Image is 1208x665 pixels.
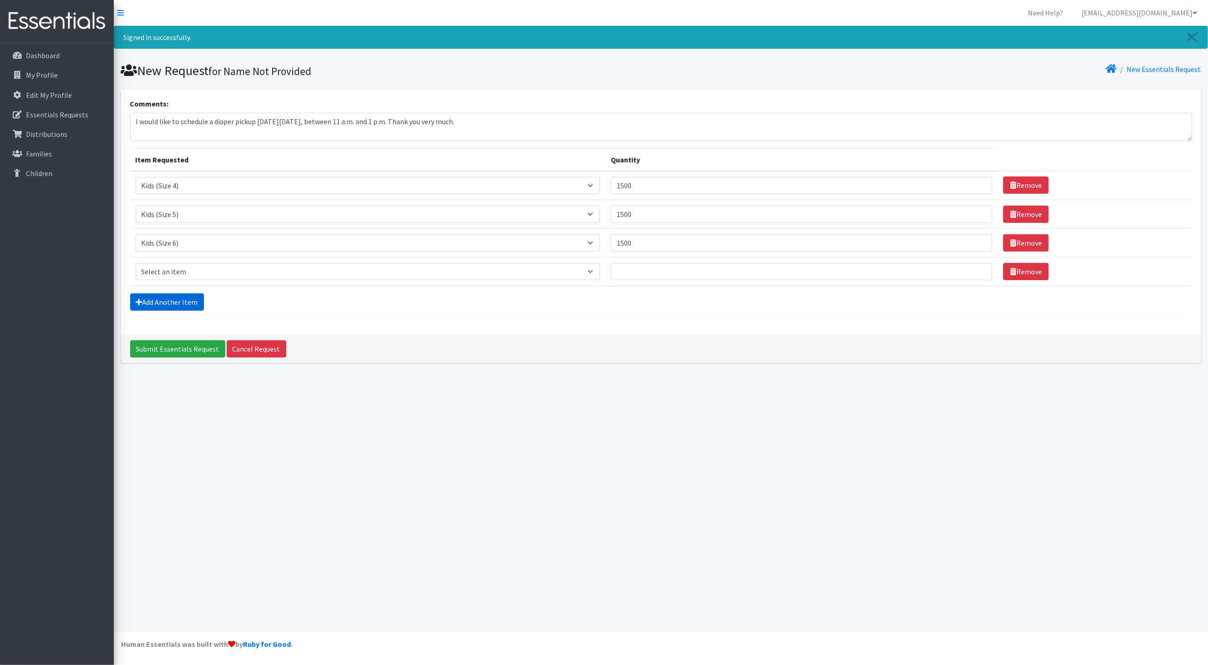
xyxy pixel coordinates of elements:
h1: New Request [121,63,658,79]
p: Distributions [26,130,67,139]
a: Ruby for Good [243,640,291,649]
img: HumanEssentials [4,6,110,36]
a: Edit My Profile [4,86,110,104]
input: Submit Essentials Request [130,340,225,358]
a: Remove [1003,206,1049,223]
p: Essentials Requests [26,110,88,119]
a: Add Another Item [130,293,204,311]
th: Item Requested [130,148,606,171]
label: Comments: [130,98,169,109]
a: Need Help? [1020,4,1071,22]
a: Dashboard [4,46,110,65]
strong: Human Essentials was built with by . [121,640,293,649]
a: Distributions [4,125,110,143]
a: New Essentials Request [1127,65,1201,74]
a: Essentials Requests [4,106,110,124]
p: Dashboard [26,51,60,60]
a: Remove [1003,234,1049,252]
p: Families [26,149,52,158]
p: Edit My Profile [26,91,72,100]
div: Signed in successfully. [114,26,1208,49]
a: Children [4,164,110,182]
a: Close [1178,26,1208,48]
a: My Profile [4,66,110,84]
p: My Profile [26,71,58,80]
a: Remove [1003,263,1049,280]
th: Quantity [605,148,998,171]
a: Cancel Request [227,340,286,358]
a: Remove [1003,176,1049,194]
p: Children [26,169,52,178]
small: for Name Not Provided [209,65,312,78]
a: Families [4,145,110,163]
a: [EMAIL_ADDRESS][DOMAIN_NAME] [1074,4,1204,22]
